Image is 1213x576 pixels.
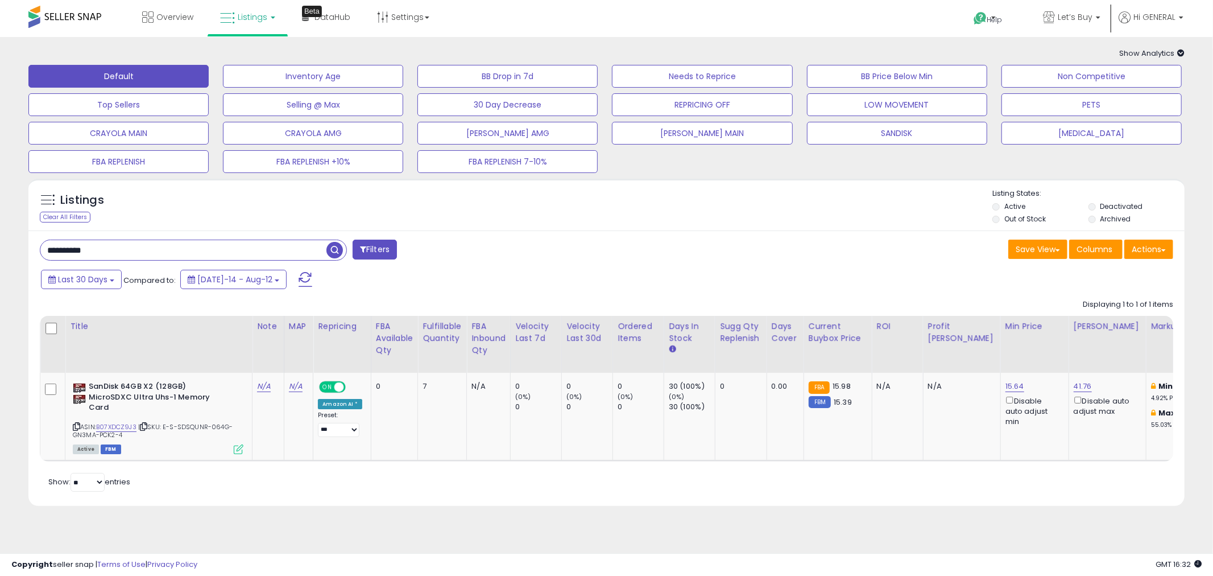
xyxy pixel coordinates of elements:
[809,381,830,394] small: FBA
[1158,381,1175,392] b: Min:
[60,192,104,208] h5: Listings
[612,65,792,88] button: Needs to Reprice
[1077,244,1112,255] span: Columns
[618,320,659,344] div: Ordered Items
[423,381,458,392] div: 7
[964,3,1025,37] a: Help
[318,320,366,332] div: Repricing
[417,65,598,88] button: BB Drop in 7d
[70,320,247,332] div: Title
[1001,65,1182,88] button: Non Competitive
[223,150,403,173] button: FBA REPLENISH +10%
[89,381,227,416] b: SanDisk 64GB X2 (128GB) MicroSDXC Ultra Uhs-1 Memory Card
[1124,240,1173,259] button: Actions
[344,382,362,392] span: OFF
[73,422,233,439] span: | SKU: E-S-SDSQUNR-064G-GN3MA-PCK2-4
[928,381,992,392] div: N/A
[40,212,90,223] div: Clear All Filters
[28,122,209,145] button: CRAYOLA MAIN
[423,320,462,344] div: Fulfillable Quantity
[877,381,914,392] div: N/A
[197,274,272,285] span: [DATE]-14 - Aug-12
[73,381,243,453] div: ASIN:
[566,381,612,392] div: 0
[471,320,506,356] div: FBA inbound Qty
[28,65,209,88] button: Default
[417,150,598,173] button: FBA REPLENISH 7-10%
[1133,11,1175,23] span: Hi GENERAL
[417,93,598,116] button: 30 Day Decrease
[1005,381,1024,392] a: 15.64
[58,274,107,285] span: Last 30 Days
[809,396,831,408] small: FBM
[1119,11,1183,37] a: Hi GENERAL
[1119,48,1185,59] span: Show Analytics
[28,150,209,173] button: FBA REPLENISH
[1001,93,1182,116] button: PETS
[669,402,715,412] div: 30 (100%)
[318,399,362,409] div: Amazon AI *
[318,412,362,437] div: Preset:
[515,320,557,344] div: Velocity Last 7d
[1008,240,1067,259] button: Save View
[1074,394,1137,417] div: Disable auto adjust max
[807,122,987,145] button: SANDISK
[376,320,413,356] div: FBA Available Qty
[417,122,598,145] button: [PERSON_NAME] AMG
[618,402,664,412] div: 0
[28,93,209,116] button: Top Sellers
[566,392,582,401] small: (0%)
[302,6,322,17] div: Tooltip anchor
[612,93,792,116] button: REPRICING OFF
[238,11,267,23] span: Listings
[1100,214,1131,224] label: Archived
[1004,201,1025,211] label: Active
[720,381,758,392] div: 0
[223,122,403,145] button: CRAYOLA AMG
[515,402,561,412] div: 0
[669,392,685,401] small: (0%)
[353,240,397,260] button: Filters
[223,93,403,116] button: Selling @ Max
[223,65,403,88] button: Inventory Age
[669,320,710,344] div: Days In Stock
[41,270,122,289] button: Last 30 Days
[928,320,996,344] div: Profit [PERSON_NAME]
[833,381,851,392] span: 15.98
[289,381,303,392] a: N/A
[1158,408,1178,418] b: Max:
[720,320,762,344] div: Sugg Qty Replenish
[566,402,612,412] div: 0
[101,445,121,454] span: FBM
[1069,240,1123,259] button: Columns
[973,11,987,26] i: Get Help
[1001,122,1182,145] button: [MEDICAL_DATA]
[669,381,715,392] div: 30 (100%)
[289,320,308,332] div: MAP
[772,381,795,392] div: 0.00
[73,381,86,404] img: 41BRDVxFNSL._SL40_.jpg
[715,316,767,373] th: Please note that this number is a calculation based on your required days of coverage and your ve...
[807,93,987,116] button: LOW MOVEMENT
[1083,299,1173,310] div: Displaying 1 to 1 of 1 items
[992,188,1185,199] p: Listing States:
[1005,394,1060,427] div: Disable auto adjust min
[618,392,634,401] small: (0%)
[515,392,531,401] small: (0%)
[48,476,130,487] span: Show: entries
[669,344,676,355] small: Days In Stock.
[809,320,867,344] div: Current Buybox Price
[1004,214,1046,224] label: Out of Stock
[96,422,136,432] a: B07XDCZ9J3
[376,381,409,392] div: 0
[1005,320,1064,332] div: Min Price
[772,320,799,344] div: Days Cover
[471,381,502,392] div: N/A
[180,270,287,289] button: [DATE]-14 - Aug-12
[877,320,918,332] div: ROI
[1074,320,1141,332] div: [PERSON_NAME]
[807,65,987,88] button: BB Price Below Min
[834,397,852,408] span: 15.39
[566,320,608,344] div: Velocity Last 30d
[515,381,561,392] div: 0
